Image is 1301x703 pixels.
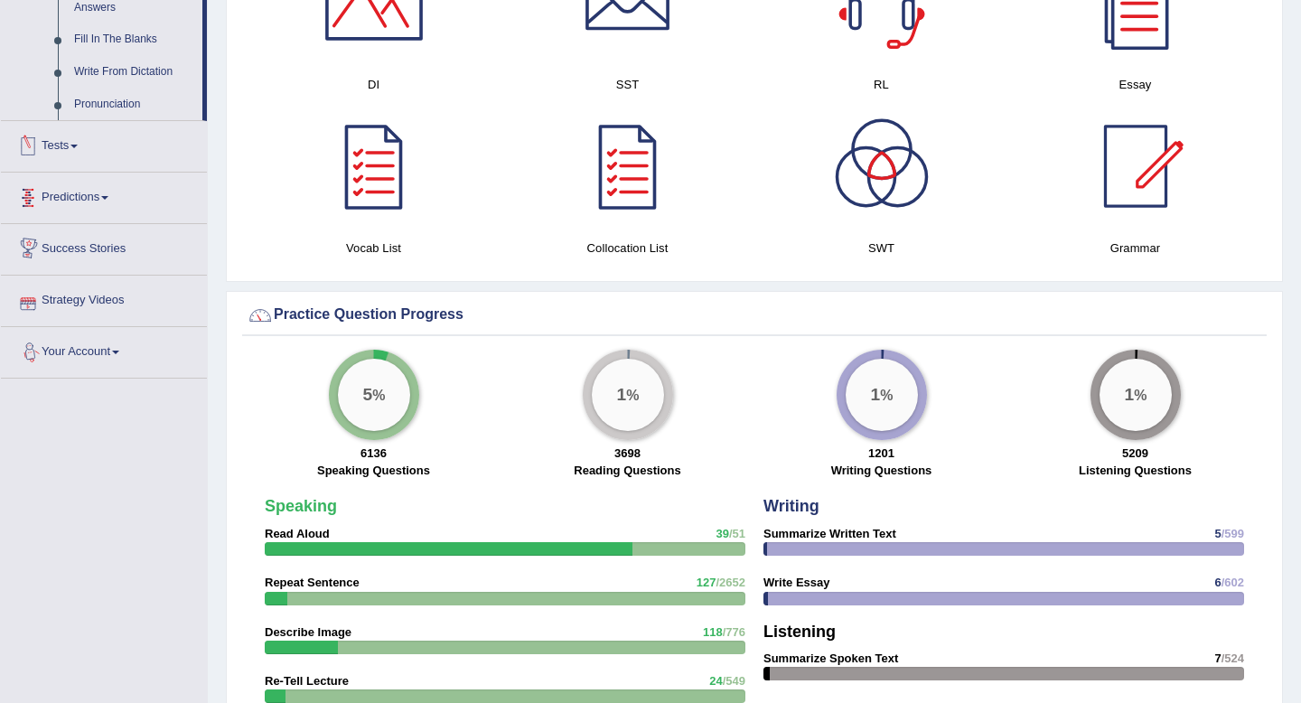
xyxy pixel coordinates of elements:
span: /524 [1221,651,1244,665]
strong: 1201 [868,446,894,460]
big: 1 [616,385,626,405]
strong: Read Aloud [265,527,330,540]
span: /602 [1221,576,1244,589]
span: 7 [1214,651,1221,665]
strong: Describe Image [265,625,351,639]
a: Write From Dictation [66,56,202,89]
label: Reading Questions [574,462,680,479]
span: 6 [1214,576,1221,589]
a: Predictions [1,173,207,218]
h4: RL [763,75,999,94]
div: % [338,359,410,431]
h4: SWT [763,239,999,258]
strong: 5209 [1122,446,1148,460]
strong: Listening [763,623,836,641]
h4: SST [510,75,745,94]
label: Speaking Questions [317,462,430,479]
label: Writing Questions [831,462,932,479]
span: 24 [709,674,722,688]
strong: 6136 [360,446,387,460]
h4: Grammar [1017,239,1253,258]
h4: Vocab List [256,239,491,258]
big: 5 [362,385,372,405]
strong: Repeat Sentence [265,576,360,589]
span: /599 [1221,527,1244,540]
label: Listening Questions [1079,462,1192,479]
div: % [592,359,664,431]
div: % [1100,359,1172,431]
strong: 3698 [614,446,641,460]
a: Success Stories [1,224,207,269]
span: 118 [703,625,723,639]
a: Strategy Videos [1,276,207,321]
span: /776 [723,625,745,639]
div: Practice Question Progress [247,302,1262,329]
big: 1 [1124,385,1134,405]
span: 5 [1214,527,1221,540]
strong: Summarize Written Text [763,527,896,540]
span: /51 [729,527,745,540]
span: /549 [723,674,745,688]
strong: Re-Tell Lecture [265,674,349,688]
a: Tests [1,121,207,166]
a: Pronunciation [66,89,202,121]
a: Fill In The Blanks [66,23,202,56]
span: 127 [697,576,716,589]
span: 39 [716,527,728,540]
h4: Essay [1017,75,1253,94]
big: 1 [870,385,880,405]
strong: Write Essay [763,576,829,589]
strong: Speaking [265,497,337,515]
strong: Summarize Spoken Text [763,651,898,665]
h4: Collocation List [510,239,745,258]
a: Your Account [1,327,207,372]
strong: Writing [763,497,819,515]
div: % [846,359,918,431]
span: /2652 [716,576,745,589]
h4: DI [256,75,491,94]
